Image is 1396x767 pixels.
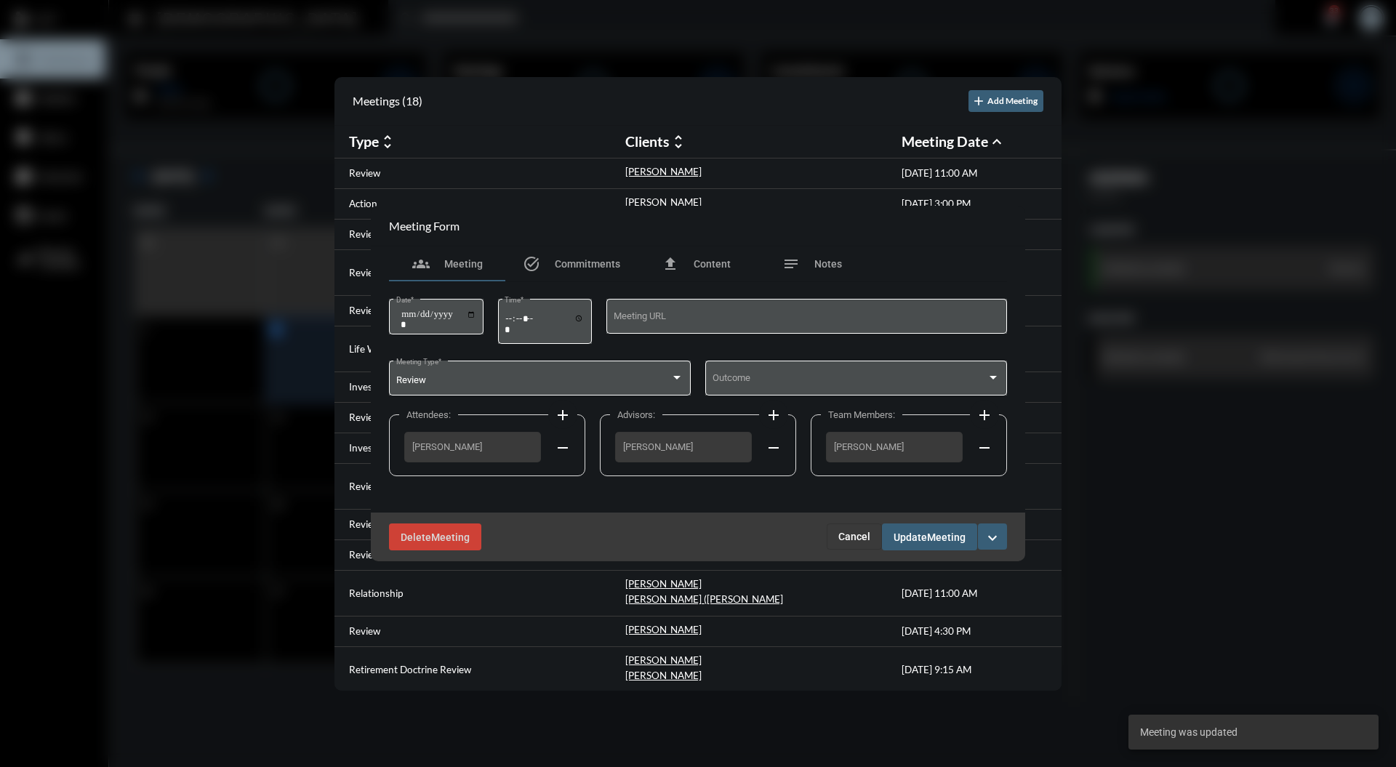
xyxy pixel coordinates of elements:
mat-icon: remove [765,439,782,457]
mat-icon: add [765,406,782,424]
p: [PERSON_NAME] [625,578,702,590]
span: Delete [401,531,431,543]
label: Team Members: [821,409,902,420]
p: Review [349,267,380,278]
p: Review [349,481,380,492]
p: Review [349,518,380,530]
span: [PERSON_NAME] [623,441,744,452]
p: Review [349,305,380,316]
mat-icon: add [976,406,993,424]
span: Update [894,531,927,543]
p: [DATE] 4:30 PM [902,625,971,637]
mat-icon: file_upload [662,255,679,273]
span: Commitments [555,258,620,270]
p: [PERSON_NAME] [625,624,702,635]
label: Attendees: [399,409,458,420]
span: [PERSON_NAME] [834,441,955,452]
button: DeleteMeeting [389,523,481,550]
p: Investment [349,442,398,454]
span: Meeting was updated [1140,725,1237,739]
p: Review [349,228,380,240]
p: [PERSON_NAME] [625,196,702,208]
p: Review [349,167,380,179]
span: Notes [814,258,842,270]
span: Meeting [431,531,470,543]
label: Advisors: [610,409,662,420]
span: [PERSON_NAME] [412,441,533,452]
mat-icon: add [971,94,986,108]
p: Review [349,411,380,423]
span: Meeting [927,531,966,543]
p: [PERSON_NAME] [625,654,702,666]
p: Review [349,625,380,637]
p: [DATE] 11:00 AM [902,587,977,599]
span: Content [694,258,731,270]
h2: Meeting Form [389,219,460,233]
button: Cancel [827,523,882,550]
mat-icon: task_alt [523,255,540,273]
p: Retirement Doctrine Review [349,664,471,675]
p: [PERSON_NAME] [625,166,702,177]
mat-icon: add [554,406,571,424]
p: Review [349,549,380,561]
span: Cancel [838,531,870,542]
mat-icon: expand_less [988,133,1006,150]
mat-icon: unfold_more [670,133,687,150]
mat-icon: notes [782,255,800,273]
p: [PERSON_NAME] [625,670,702,681]
span: Meeting [444,258,483,270]
p: Relationship [349,587,403,599]
p: [DATE] 3:00 PM [902,198,971,209]
h2: Clients [625,133,670,150]
span: Review [396,374,426,385]
mat-icon: remove [976,439,993,457]
mat-icon: remove [554,439,571,457]
p: Life With [PERSON_NAME] [349,343,468,355]
p: [PERSON_NAME] ([PERSON_NAME] [625,593,783,605]
p: Investment [349,381,398,393]
h2: Meeting Date [902,133,988,150]
button: UpdateMeeting [882,523,977,550]
button: Add Meeting [968,90,1043,112]
mat-icon: expand_more [984,529,1001,547]
mat-icon: groups [412,255,430,273]
p: [DATE] 11:00 AM [902,167,977,179]
mat-icon: unfold_more [379,133,396,150]
h2: Type [349,133,379,150]
p: [DATE] 9:15 AM [902,664,971,675]
p: Action [349,198,377,209]
h2: Meetings (18) [353,94,422,108]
